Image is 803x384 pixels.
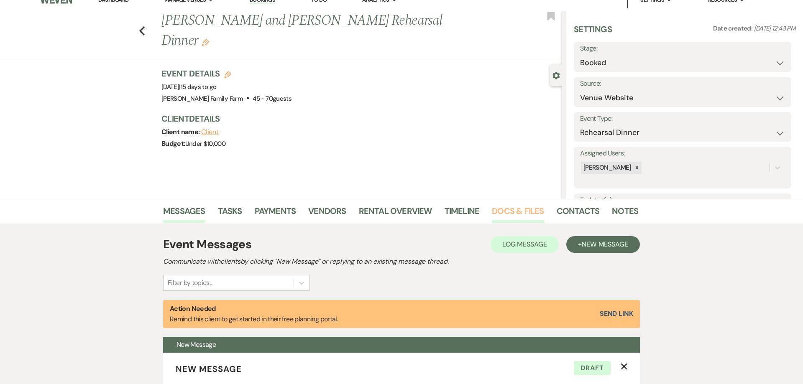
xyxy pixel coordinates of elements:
[600,310,633,317] button: Send Link
[163,257,640,267] h2: Communicate with clients by clicking "New Message" or replying to an existing message thread.
[163,204,205,223] a: Messages
[581,162,632,174] div: [PERSON_NAME]
[168,278,212,288] div: Filter by topics...
[161,113,554,125] h3: Client Details
[359,204,432,223] a: Rental Overview
[713,24,754,33] span: Date created:
[491,236,559,253] button: Log Message
[161,83,216,91] span: [DATE]
[580,43,785,55] label: Stage:
[202,38,209,46] button: Edit
[181,83,217,91] span: 15 days to go
[308,204,346,223] a: Vendors
[574,361,611,375] span: Draft
[255,204,296,223] a: Payments
[552,71,560,79] button: Close lead details
[582,240,628,249] span: New Message
[566,236,640,253] button: +New Message
[176,340,216,349] span: New Message
[754,24,795,33] span: [DATE] 12:43 PM
[580,194,785,206] label: Task List(s):
[170,303,338,325] p: Remind this client to get started in their free planning portal.
[492,204,544,223] a: Docs & Files
[161,68,292,79] h3: Event Details
[163,236,251,253] h1: Event Messages
[502,240,547,249] span: Log Message
[161,11,478,51] h1: [PERSON_NAME] and [PERSON_NAME] Rehearsal Dinner
[574,23,612,42] h3: Settings
[445,204,480,223] a: Timeline
[580,147,785,160] label: Assigned Users:
[161,94,243,103] span: [PERSON_NAME] Family Farm
[179,83,216,91] span: |
[201,129,219,135] button: Client
[218,204,242,223] a: Tasks
[253,94,292,103] span: 45 - 70 guests
[170,304,216,313] strong: Action Needed
[161,127,201,136] span: Client name:
[176,364,242,374] span: New Message
[557,204,600,223] a: Contacts
[580,78,785,90] label: Source:
[612,204,638,223] a: Notes
[185,140,226,148] span: Under $10,000
[580,113,785,125] label: Event Type:
[161,139,185,148] span: Budget:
